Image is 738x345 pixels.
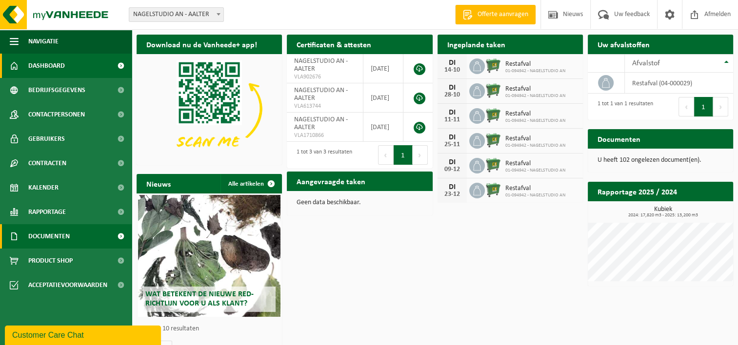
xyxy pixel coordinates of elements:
[413,145,428,165] button: Next
[28,54,65,78] span: Dashboard
[438,35,515,54] h2: Ingeplande taken
[593,96,653,117] div: 1 tot 1 van 1 resultaten
[442,116,462,123] div: 11-11
[505,192,565,198] span: 01-094942 - NAGELSTUDIO AN
[28,29,59,54] span: Navigatie
[505,60,565,68] span: Restafval
[287,35,381,54] h2: Certificaten & attesten
[442,141,462,148] div: 25-11
[442,67,462,74] div: 14-10
[287,172,375,191] h2: Aangevraagde taken
[713,97,728,116] button: Next
[505,185,565,192] span: Restafval
[442,59,462,67] div: DI
[505,85,565,93] span: Restafval
[593,213,733,218] span: 2024: 17,820 m3 - 2025: 13,200 m3
[485,156,501,173] img: WB-0660-HPE-GN-01
[363,54,404,83] td: [DATE]
[297,199,422,206] p: Geen data beschikbaar.
[294,102,355,110] span: VLA613744
[294,87,348,102] span: NAGELSTUDIO AN - AALTER
[485,132,501,148] img: WB-0660-HPE-GN-01
[28,78,85,102] span: Bedrijfsgegevens
[28,151,66,175] span: Contracten
[28,249,73,273] span: Product Shop
[138,195,280,317] a: Wat betekent de nieuwe RED-richtlijn voor u als klant?
[660,201,732,220] a: Bekijk rapportage
[505,68,565,74] span: 01-094942 - NAGELSTUDIO AN
[505,118,565,124] span: 01-094942 - NAGELSTUDIO AN
[146,326,277,332] p: 1 van 10 resultaten
[442,92,462,98] div: 28-10
[137,54,282,163] img: Download de VHEPlus App
[363,113,404,142] td: [DATE]
[294,57,348,73] span: NAGELSTUDIO AN - AALTER
[505,168,565,173] span: 01-094942 - NAGELSTUDIO AN
[485,82,501,98] img: WB-0660-HPE-GN-01
[442,84,462,92] div: DI
[292,144,352,166] div: 1 tot 3 van 3 resultaten
[442,191,462,198] div: 23-12
[129,7,224,22] span: NAGELSTUDIO AN - AALTER
[294,132,355,139] span: VLA1710866
[28,200,66,224] span: Rapportage
[485,57,501,74] img: WB-0660-HPE-GN-01
[678,97,694,116] button: Previous
[485,107,501,123] img: WB-0660-HPE-GN-01
[5,324,163,345] iframe: chat widget
[588,182,687,201] h2: Rapportage 2025 / 2024
[505,110,565,118] span: Restafval
[442,166,462,173] div: 09-12
[28,273,107,297] span: Acceptatievoorwaarden
[625,73,733,94] td: restafval (04-000029)
[505,143,565,149] span: 01-094942 - NAGELSTUDIO AN
[694,97,713,116] button: 1
[378,145,394,165] button: Previous
[598,157,723,164] p: U heeft 102 ongelezen document(en).
[475,10,531,19] span: Offerte aanvragen
[28,127,65,151] span: Gebruikers
[505,93,565,99] span: 01-094942 - NAGELSTUDIO AN
[593,206,733,218] h3: Kubiek
[442,109,462,116] div: DI
[363,83,404,113] td: [DATE]
[129,8,223,21] span: NAGELSTUDIO AN - AALTER
[294,73,355,81] span: VLA902676
[505,160,565,168] span: Restafval
[588,35,659,54] h2: Uw afvalstoffen
[455,5,536,24] a: Offerte aanvragen
[505,135,565,143] span: Restafval
[294,116,348,131] span: NAGELSTUDIO AN - AALTER
[632,59,660,67] span: Afvalstof
[145,290,254,307] span: Wat betekent de nieuwe RED-richtlijn voor u als klant?
[394,145,413,165] button: 1
[220,174,281,193] a: Alle artikelen
[137,174,180,193] h2: Nieuws
[28,175,59,200] span: Kalender
[442,183,462,191] div: DI
[485,181,501,198] img: WB-0660-HPE-GN-01
[442,158,462,166] div: DI
[442,134,462,141] div: DI
[28,224,70,249] span: Documenten
[28,102,85,127] span: Contactpersonen
[137,35,267,54] h2: Download nu de Vanheede+ app!
[588,129,650,148] h2: Documenten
